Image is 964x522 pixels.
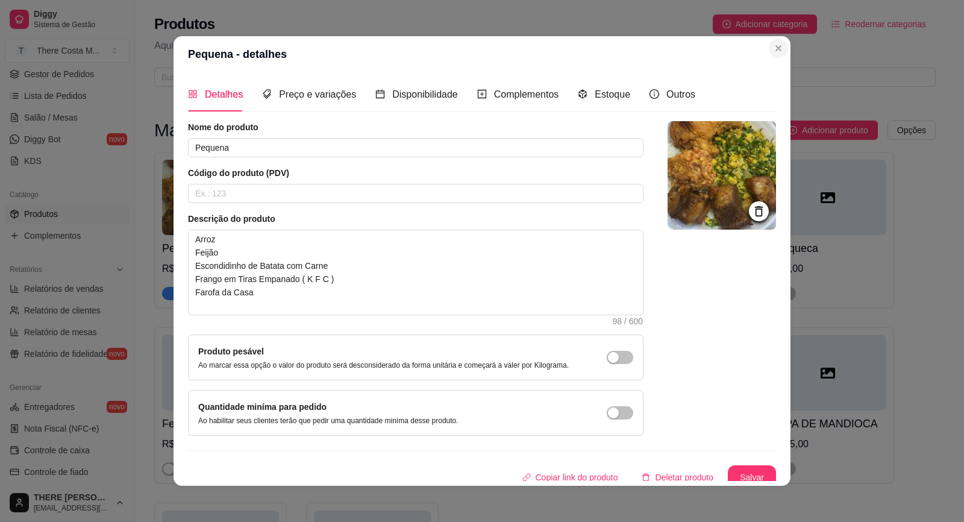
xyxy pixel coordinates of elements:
[642,473,650,482] span: delete
[513,465,628,489] button: Copiar link do produto
[198,347,264,356] label: Produto pesável
[198,416,459,426] p: Ao habilitar seus clientes terão que pedir uma quantidade miníma desse produto.
[595,89,630,99] span: Estoque
[632,465,723,489] button: deleteDeletar produto
[649,89,659,99] span: info-circle
[728,465,776,489] button: Salvar
[205,89,243,99] span: Detalhes
[668,121,776,230] img: logo da loja
[392,89,458,99] span: Disponibilidade
[375,89,385,99] span: calendar
[188,213,643,225] article: Descrição do produto
[188,121,643,133] article: Nome do produto
[769,39,788,58] button: Close
[198,360,569,370] p: Ao marcar essa opção o valor do produto será desconsiderado da forma unitária e começará a valer ...
[188,167,643,179] article: Código do produto (PDV)
[174,36,790,72] header: Pequena - detalhes
[279,89,356,99] span: Preço e variações
[578,89,587,99] span: code-sandbox
[262,89,272,99] span: tags
[189,230,643,315] textarea: Arroz Feijão Escondidinho de Batata com Carne Frango em Tiras Empanado ( K F C ) Farofa da Casa
[198,402,327,412] label: Quantidade miníma para pedido
[666,89,695,99] span: Outros
[188,89,198,99] span: appstore
[188,138,643,157] input: Ex.: Hamburguer de costela
[494,89,559,99] span: Complementos
[477,89,487,99] span: plus-square
[188,184,643,203] input: Ex.: 123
